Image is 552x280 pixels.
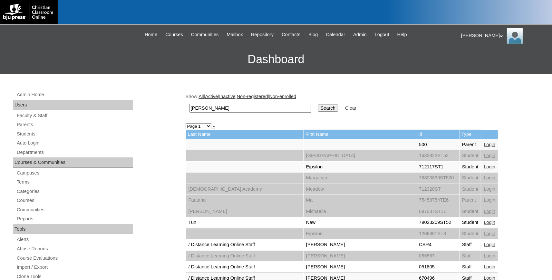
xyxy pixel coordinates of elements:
a: Mailbox [224,31,247,38]
td: 697037ST11 [416,206,459,217]
a: Login [484,164,495,169]
td: 79023209ST52 [416,217,459,228]
a: Login [484,175,495,180]
a: Departments [16,148,133,156]
span: Admin [353,31,367,38]
a: Contacts [278,31,304,38]
td: Student [460,162,481,173]
div: Users [13,100,133,110]
div: Tools [13,224,133,235]
a: Login [484,197,495,203]
td: [GEOGRAPHIC_DATA] [304,150,416,161]
a: Students [16,130,133,138]
a: Logout [372,31,392,38]
span: Mailbox [227,31,243,38]
a: Login [484,142,495,147]
div: Show: | | | | [186,93,505,116]
td: Tun [186,217,303,228]
a: Auto Login [16,139,133,147]
a: Calendar [323,31,348,38]
a: Courses [16,196,133,205]
h3: Dashboard [3,45,549,74]
td: 712328ST [416,184,459,195]
td: Meadow [304,184,416,195]
td: Staff [460,251,481,262]
td: 75458754TE6 [416,195,459,206]
input: Search [318,105,338,112]
a: Categories [16,187,133,195]
a: Clear [345,105,356,111]
td: Id [416,130,459,139]
td: Type [460,130,481,139]
a: Faculty & Staff [16,112,133,120]
a: Admin [350,31,370,38]
a: Login [484,209,495,214]
a: Login [484,253,495,258]
td: / Distance Learning Online Staff [186,262,303,273]
td: First Name [304,130,416,139]
a: All [199,94,204,99]
a: Blog [305,31,321,38]
td: 500 [416,139,459,150]
td: [PERSON_NAME] [304,262,416,273]
td: 086567 [416,251,459,262]
td: Parent [460,139,481,150]
td: Margaryta [304,173,416,184]
a: Terms [16,178,133,186]
td: 1206881ST8 [416,228,459,239]
td: 051805 [416,262,459,273]
td: 76803899ST500 [416,173,459,184]
td: / Distance Learning Online Staff [186,251,303,262]
a: Import / Export [16,263,133,271]
span: Blog [308,31,318,38]
a: Login [484,264,495,269]
td: [DEMOGRAPHIC_DATA] Academy [186,184,303,195]
td: Student [460,228,481,239]
td: / Distance Learning Online Staff [186,239,303,250]
td: Michaella [304,206,416,217]
a: Campuses [16,169,133,177]
a: » [213,124,215,129]
td: Student [460,184,481,195]
td: 1682823ST52 [416,150,459,161]
a: Active [205,94,218,99]
div: Courses & Communities [13,157,133,168]
td: 712117ST1 [416,162,459,173]
a: Reports [16,215,133,223]
td: Naw [304,217,416,228]
span: Repository [251,31,274,38]
td: Staff [460,239,481,250]
td: Student [460,150,481,161]
a: Home [141,31,160,38]
td: Student [460,206,481,217]
td: CSR4 [416,239,459,250]
td: Parent [460,195,481,206]
a: Courses [162,31,186,38]
td: [PERSON_NAME] [186,206,303,217]
td: Staff [460,262,481,273]
a: Alerts [16,235,133,244]
td: Eipsilon [304,228,416,239]
td: [PERSON_NAME] [304,251,416,262]
div: [PERSON_NAME] [461,28,546,44]
span: Contacts [282,31,300,38]
span: Courses [165,31,183,38]
a: Admin Home [16,91,133,99]
a: Abuse Reports [16,245,133,253]
a: Login [484,186,495,192]
td: Eipsilon [304,162,416,173]
a: Course Evaluations [16,254,133,262]
a: Inactive [219,94,236,99]
span: Communities [191,31,219,38]
input: Search [189,104,311,113]
a: Login [484,231,495,236]
a: Non-enrolled [269,94,296,99]
td: Student [460,173,481,184]
span: Help [397,31,407,38]
a: Login [484,153,495,158]
td: [PERSON_NAME] [304,239,416,250]
a: Parents [16,121,133,129]
img: logo-white.png [3,3,54,21]
td: Last Name [186,130,303,139]
img: Karen Lawton [507,28,523,44]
